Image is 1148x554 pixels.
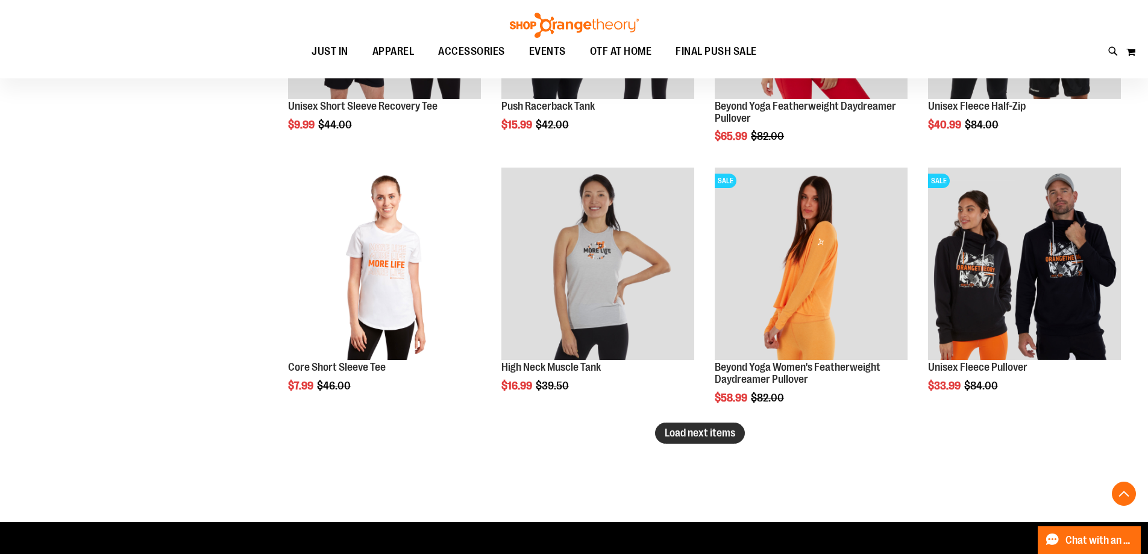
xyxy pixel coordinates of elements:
span: $33.99 [928,380,962,392]
a: Beyond Yoga Women's Featherweight Daydreamer Pullover [715,361,880,385]
span: $39.50 [536,380,571,392]
span: $42.00 [536,119,571,131]
span: $46.00 [317,380,353,392]
a: Product image for Unisex Fleece PulloverSALE [928,168,1121,362]
a: Product image for Core Short Sleeve Tee [288,168,481,362]
span: $9.99 [288,119,316,131]
span: OTF AT HOME [590,38,652,65]
a: Product image for Beyond Yoga Womens Featherweight Daydreamer PulloverSALE [715,168,908,362]
div: product [495,162,700,423]
span: SALE [928,174,950,188]
a: Push Racerback Tank [501,100,595,112]
a: Unisex Short Sleeve Recovery Tee [288,100,438,112]
span: Load next items [665,427,735,439]
div: product [922,162,1127,423]
a: High Neck Muscle Tank [501,361,601,373]
span: APPAREL [372,38,415,65]
span: $84.00 [964,380,1000,392]
img: Shop Orangetheory [508,13,641,38]
img: Product image for Core Short Sleeve Tee [288,168,481,360]
img: Product image for High Neck Muscle Tank [501,168,694,360]
div: product [282,162,487,423]
a: Beyond Yoga Featherweight Daydreamer Pullover [715,100,896,124]
a: Product image for High Neck Muscle Tank [501,168,694,362]
span: $65.99 [715,130,749,142]
span: $82.00 [751,130,786,142]
a: Unisex Fleece Half-Zip [928,100,1026,112]
span: $58.99 [715,392,749,404]
span: $82.00 [751,392,786,404]
img: Product image for Beyond Yoga Womens Featherweight Daydreamer Pullover [715,168,908,360]
img: Product image for Unisex Fleece Pullover [928,168,1121,360]
span: $16.99 [501,380,534,392]
span: ACCESSORIES [438,38,505,65]
button: Back To Top [1112,482,1136,506]
span: $44.00 [318,119,354,131]
a: Core Short Sleeve Tee [288,361,386,373]
div: product [709,162,914,435]
button: Load next items [655,423,745,444]
span: $7.99 [288,380,315,392]
span: $84.00 [965,119,1000,131]
span: $40.99 [928,119,963,131]
span: Chat with an Expert [1065,535,1134,546]
span: $15.99 [501,119,534,131]
button: Chat with an Expert [1038,526,1141,554]
span: FINAL PUSH SALE [676,38,757,65]
span: SALE [715,174,736,188]
span: JUST IN [312,38,348,65]
span: EVENTS [529,38,566,65]
a: Unisex Fleece Pullover [928,361,1027,373]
